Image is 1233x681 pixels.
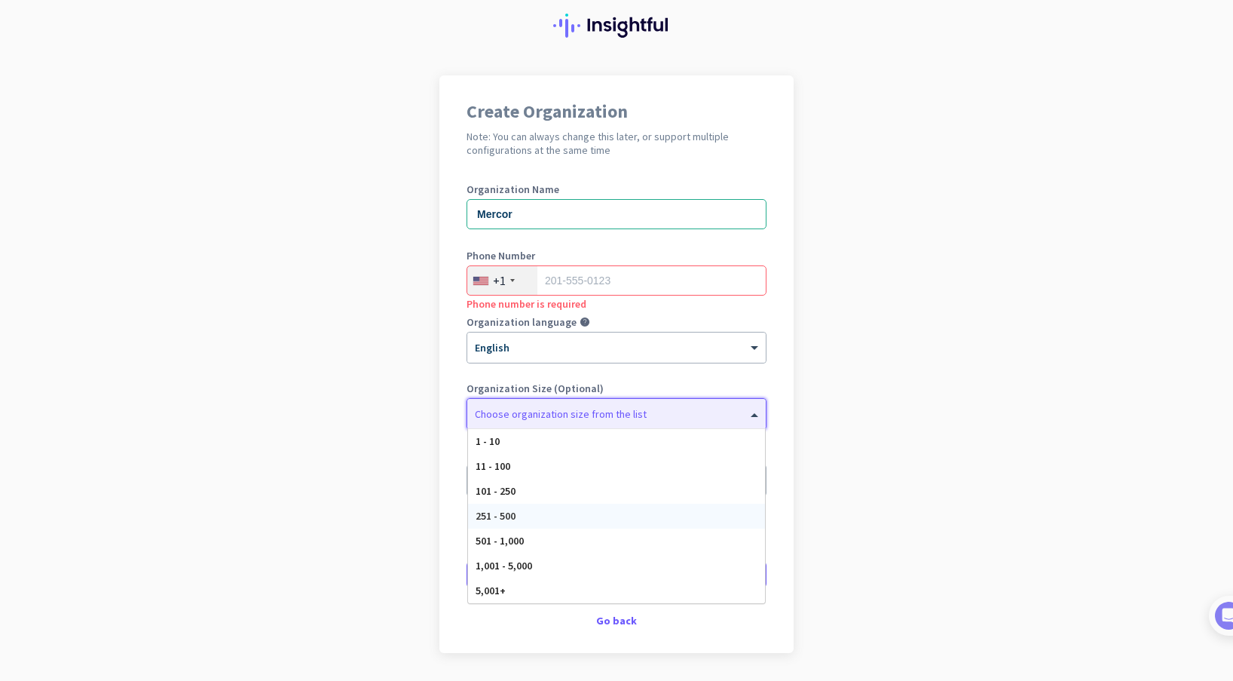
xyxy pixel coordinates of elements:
[467,250,766,261] label: Phone Number
[467,317,577,327] label: Organization language
[476,484,516,498] span: 101 - 250
[468,429,765,603] div: Options List
[476,584,506,597] span: 5,001+
[476,434,500,448] span: 1 - 10
[467,449,766,460] label: Organization Time Zone
[467,615,766,626] div: Go back
[467,199,766,229] input: What is the name of your organization?
[467,130,766,157] h2: Note: You can always change this later, or support multiple configurations at the same time
[476,459,510,473] span: 11 - 100
[580,317,590,327] i: help
[467,103,766,121] h1: Create Organization
[467,297,586,311] span: Phone number is required
[476,509,516,523] span: 251 - 500
[467,383,766,394] label: Organization Size (Optional)
[493,273,506,288] div: +1
[476,534,524,548] span: 501 - 1,000
[467,561,766,588] button: Create Organization
[553,14,680,38] img: Insightful
[467,265,766,296] input: 201-555-0123
[467,184,766,195] label: Organization Name
[476,559,532,572] span: 1,001 - 5,000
